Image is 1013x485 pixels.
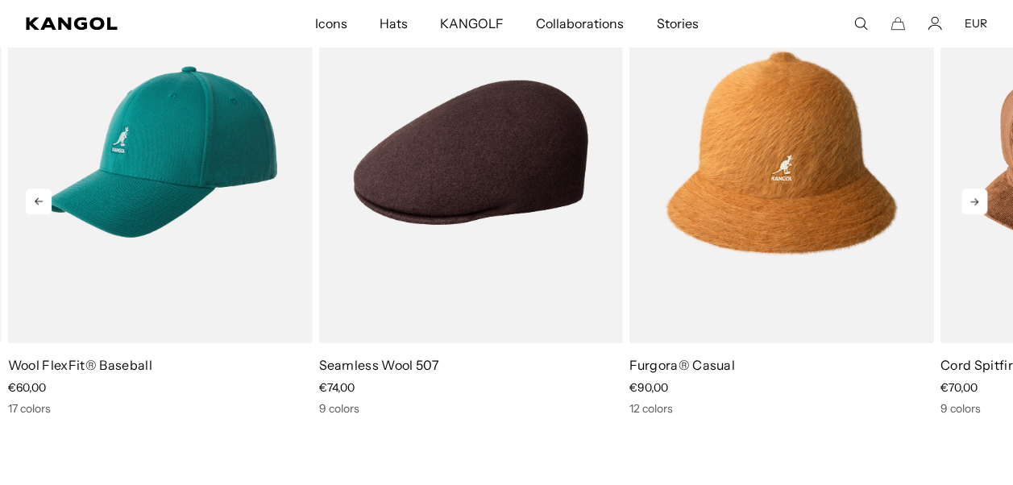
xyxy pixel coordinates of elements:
button: Cart [891,16,905,31]
a: Kangol [26,17,208,30]
p: Wool FlexFit® Baseball [8,356,313,374]
span: €74,00 [318,380,354,395]
span: €60,00 [8,380,46,395]
a: Account [928,16,942,31]
button: EUR [965,16,987,31]
span: €70,00 [940,380,978,395]
div: 9 colors [318,401,623,416]
summary: Search here [853,16,868,31]
p: Seamless Wool 507 [318,356,623,374]
span: €90,00 [629,380,668,395]
p: Furgora® Casual [629,356,934,374]
div: 17 colors [8,401,313,416]
div: 12 colors [629,401,934,416]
